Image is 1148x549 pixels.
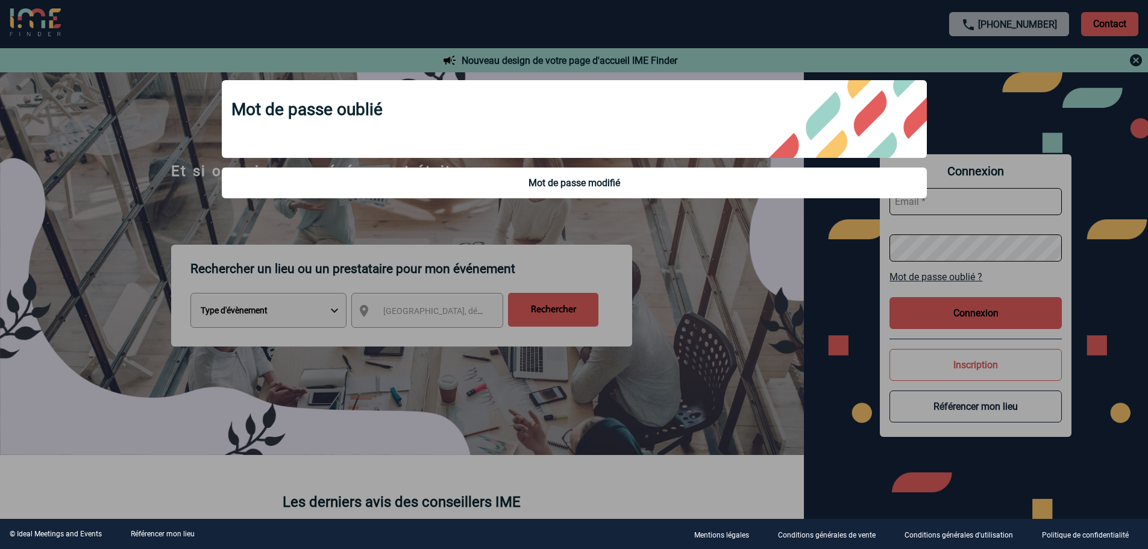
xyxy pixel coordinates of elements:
a: Référencer mon lieu [131,530,195,538]
p: Conditions générales de vente [778,531,876,539]
p: Conditions générales d'utilisation [905,531,1013,539]
a: Mentions légales [685,529,768,540]
p: Mentions légales [694,531,749,539]
a: Politique de confidentialité [1032,529,1148,540]
a: Conditions générales de vente [768,529,895,540]
p: Politique de confidentialité [1042,531,1129,539]
div: Mot de passe modifié [231,177,917,189]
a: Conditions générales d'utilisation [895,529,1032,540]
div: © Ideal Meetings and Events [10,530,102,538]
div: Mot de passe oublié [222,80,927,158]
